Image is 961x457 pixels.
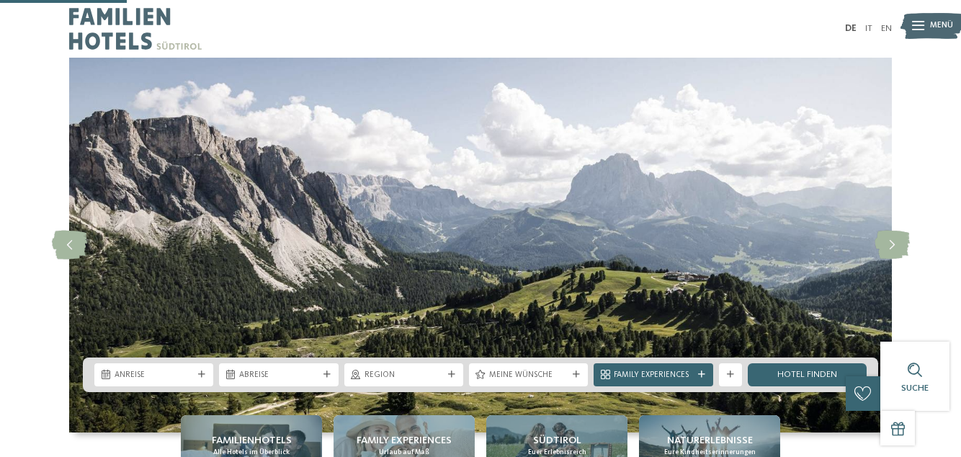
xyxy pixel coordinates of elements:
[357,433,452,448] span: Family Experiences
[865,24,872,33] a: IT
[667,433,753,448] span: Naturerlebnisse
[213,448,290,457] span: Alle Hotels im Überblick
[239,370,318,381] span: Abreise
[365,370,443,381] span: Region
[115,370,193,381] span: Anreise
[748,363,867,386] a: Hotel finden
[845,24,857,33] a: DE
[69,58,892,432] img: Familienhotels in den Dolomiten: Urlaub im Reich der bleichen Berge
[489,370,568,381] span: Meine Wünsche
[881,24,892,33] a: EN
[533,433,581,448] span: Südtirol
[379,448,429,457] span: Urlaub auf Maß
[664,448,756,457] span: Eure Kindheitserinnerungen
[930,20,953,32] span: Menü
[901,383,929,393] span: Suche
[528,448,586,457] span: Euer Erlebnisreich
[614,370,692,381] span: Family Experiences
[212,433,292,448] span: Familienhotels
